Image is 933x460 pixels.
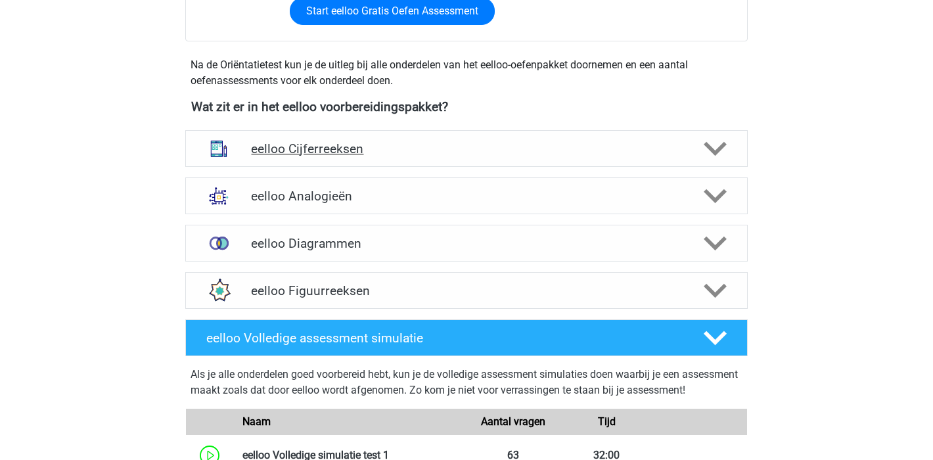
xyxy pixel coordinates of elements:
h4: eelloo Figuurreeksen [251,283,681,298]
img: figuurreeksen [202,273,236,308]
a: figuurreeksen eelloo Figuurreeksen [180,272,753,309]
div: Na de Oriëntatietest kun je de uitleg bij alle onderdelen van het eelloo-oefenpakket doornemen en... [185,57,748,89]
div: Tijd [560,414,653,430]
h4: eelloo Volledige assessment simulatie [206,331,682,346]
img: venn diagrammen [202,226,236,260]
h4: Wat zit er in het eelloo voorbereidingspakket? [191,99,742,114]
a: analogieen eelloo Analogieën [180,177,753,214]
img: analogieen [202,179,236,213]
img: cijferreeksen [202,131,236,166]
h4: eelloo Cijferreeksen [251,141,681,156]
h4: eelloo Analogieën [251,189,681,204]
a: cijferreeksen eelloo Cijferreeksen [180,130,753,167]
a: venn diagrammen eelloo Diagrammen [180,225,753,262]
div: Naam [233,414,466,430]
div: Als je alle onderdelen goed voorbereid hebt, kun je de volledige assessment simulaties doen waarb... [191,367,742,403]
h4: eelloo Diagrammen [251,236,681,251]
a: eelloo Volledige assessment simulatie [180,319,753,356]
div: Aantal vragen [466,414,560,430]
